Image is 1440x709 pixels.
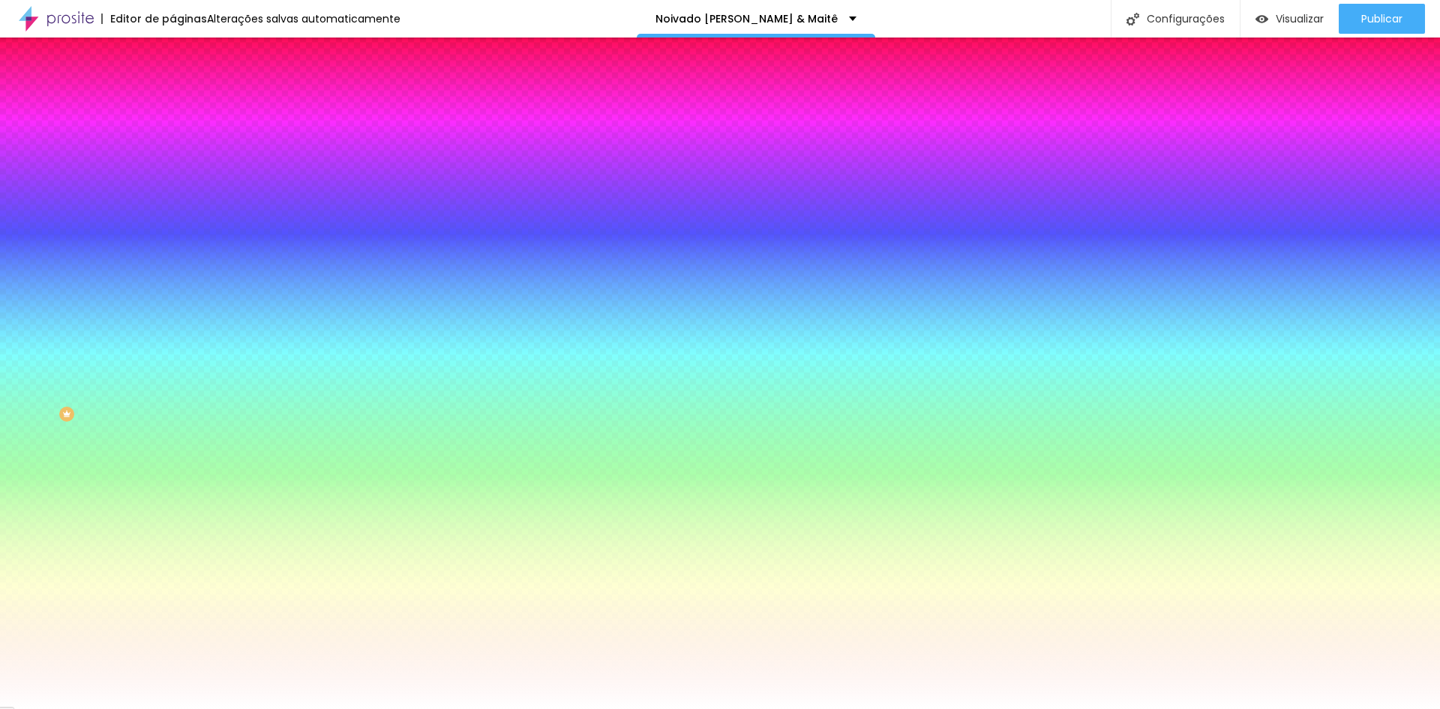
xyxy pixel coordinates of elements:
[1361,13,1402,25] span: Publicar
[1240,4,1339,34] button: Visualizar
[101,14,207,24] div: Editor de páginas
[1276,13,1324,25] span: Visualizar
[655,14,838,24] p: Noivado [PERSON_NAME] & Maitê
[1126,13,1139,26] img: Icone
[207,14,400,24] div: Alterações salvas automaticamente
[1255,13,1268,26] img: view-1.svg
[1339,4,1425,34] button: Publicar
